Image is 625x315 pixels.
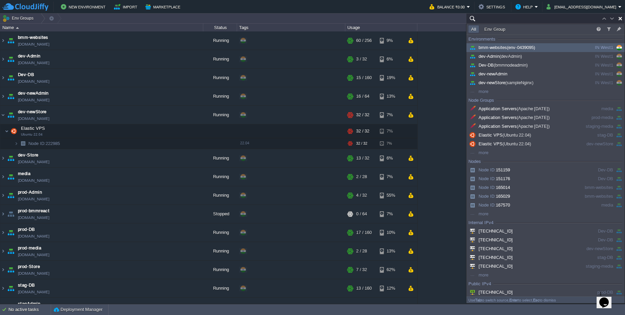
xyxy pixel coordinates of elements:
img: AMDAwAAAACH5BAEAAAAALAAAAAABAAEAAAICRAEAOw== [0,242,6,260]
div: Usage [346,24,417,31]
span: 165029 [468,194,510,199]
div: IN West1 [570,70,613,78]
img: AMDAwAAAACH5BAEAAAAALAAAAAABAAEAAAICRAEAOw== [6,279,16,297]
div: 19% [380,69,402,87]
span: 151176 [468,176,510,181]
div: 2 / 28 [356,242,367,260]
img: AMDAwAAAACH5BAEAAAAALAAAAAABAAEAAAICRAEAOw== [9,124,19,138]
span: Node ID: [479,202,496,208]
div: Running [203,186,237,204]
a: prod-DB [18,226,35,233]
div: 32 / 32 [356,138,367,149]
button: Env Groups [2,14,36,23]
div: Internal IPv4 [468,219,493,226]
span: dev-newStore [468,80,533,85]
span: Application Servers [468,106,550,111]
button: Balance ₹0.00 [430,3,467,11]
span: [DOMAIN_NAME] [18,214,49,221]
div: 32 / 32 [356,106,369,124]
a: bmm-websites [18,34,48,41]
span: (bmmnodeadmin) [494,63,528,68]
a: prod-bmmreact [18,208,49,214]
span: [DOMAIN_NAME] [18,289,49,295]
div: bmm-websites [570,184,613,191]
button: Env Group [482,26,507,32]
img: CloudJiffy [2,3,48,11]
div: Running [203,106,237,124]
span: 165014 [468,185,510,190]
div: Running [203,223,237,242]
div: dev-newStore [570,245,613,252]
img: AMDAwAAAACH5BAEAAAAALAAAAAABAAEAAAICRAEAOw== [6,106,16,124]
div: 3 / 32 [356,50,367,68]
div: stag-DB [570,131,613,139]
button: Marketplace [145,3,182,11]
span: prod-Store [18,263,40,270]
a: stagAdmin [18,300,40,307]
div: 7% [380,106,402,124]
div: Dev-DB [570,175,613,183]
span: [DOMAIN_NAME] [18,78,49,85]
span: (Ubuntu 22.04) [503,132,531,138]
div: Public IPv4 [468,281,491,287]
div: Tags [237,24,345,31]
div: 10% [380,223,402,242]
span: [TECHNICAL_ID] [468,255,513,260]
span: prod-Admin [18,189,42,196]
div: Name [1,24,203,31]
div: dev-newStore [570,140,613,148]
div: 13 / 160 [356,279,372,297]
img: AMDAwAAAACH5BAEAAAAALAAAAAABAAEAAAICRAEAOw== [0,31,6,50]
span: (Apache [DATE]) [517,115,550,120]
button: Settings [479,3,507,11]
span: dev-Admin [468,54,522,59]
a: dev-newAdmin [18,90,49,97]
div: 13 / 32 [356,149,369,167]
span: Application Servers [468,115,550,120]
div: 32 / 32 [356,124,369,138]
img: AMDAwAAAACH5BAEAAAAALAAAAAABAAEAAAICRAEAOw== [6,87,16,105]
span: (Apache [DATE]) [517,106,550,111]
b: Tab [475,298,481,302]
span: 22.04 [240,141,249,145]
div: IN West1 [570,79,613,87]
button: All [469,26,478,32]
div: staging-media [570,263,613,270]
a: dev-Store [18,152,39,159]
span: media [18,170,30,177]
div: 60 / 256 [356,31,372,50]
div: 9% [380,31,402,50]
button: Import [114,3,139,11]
div: 7 / 32 [356,261,367,279]
div: 0 / 64 [356,205,367,223]
span: Dev-DB [468,63,528,68]
div: 7% [380,168,402,186]
div: 13% [380,87,402,105]
span: Ubuntu 22.04 [21,132,43,137]
div: Running [203,69,237,87]
span: [TECHNICAL_ID] [468,264,513,269]
div: Dev-DB [570,166,613,174]
div: Running [203,242,237,260]
div: 62% [380,261,402,279]
div: 12% [380,279,402,297]
img: AMDAwAAAACH5BAEAAAAALAAAAAABAAEAAAICRAEAOw== [6,186,16,204]
div: Running [203,168,237,186]
span: bmm-websites [468,45,535,50]
b: Esc [533,298,539,302]
img: AMDAwAAAACH5BAEAAAAALAAAAAABAAEAAAICRAEAOw== [6,223,16,242]
span: Node ID: [479,185,496,190]
span: Application Servers [468,124,550,129]
img: AMDAwAAAACH5BAEAAAAALAAAAAABAAEAAAICRAEAOw== [0,168,6,186]
span: (sampleNginx) [505,80,533,85]
a: Dev-DB [18,71,34,78]
div: stag-DB [570,254,613,261]
span: [DOMAIN_NAME] [18,159,49,165]
img: AMDAwAAAACH5BAEAAAAALAAAAAABAAEAAAICRAEAOw== [0,223,6,242]
div: 16 / 64 [356,87,369,105]
div: prod-DB [570,289,613,296]
a: dev-newStore [18,108,47,115]
div: 13% [380,242,402,260]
